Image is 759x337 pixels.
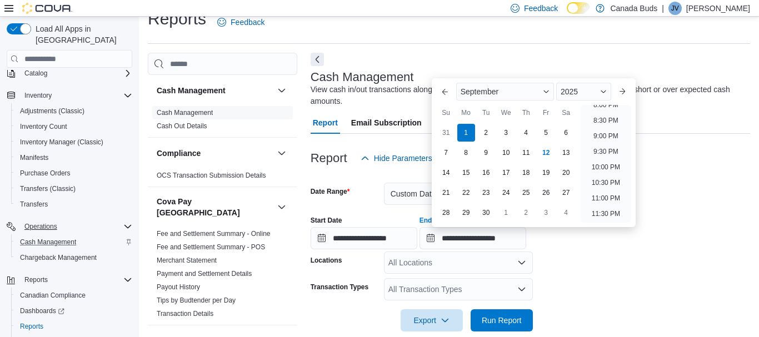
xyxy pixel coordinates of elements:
div: day-12 [537,144,555,162]
span: Run Report [482,315,522,326]
a: Adjustments (Classic) [16,104,89,118]
span: Catalog [24,69,47,78]
div: day-15 [457,164,475,182]
div: day-21 [437,184,455,202]
div: day-30 [477,204,495,222]
button: Next [311,53,324,66]
li: 9:30 PM [589,145,623,158]
a: Fee and Settlement Summary - Online [157,230,271,238]
div: Button. Open the year selector. 2025 is currently selected. [556,83,611,100]
img: Cova [22,3,72,14]
li: 8:30 PM [589,114,623,127]
span: Transfers (Classic) [16,182,132,195]
a: Payment and Settlement Details [157,270,252,278]
button: Operations [2,219,137,234]
div: day-9 [477,144,495,162]
span: Reports [20,273,132,286]
a: Cash Management [16,235,81,249]
button: Open list of options [517,285,526,294]
button: Operations [20,220,62,233]
span: Inventory [24,91,52,100]
div: Cova Pay [GEOGRAPHIC_DATA] [148,227,297,325]
span: Cash Management [157,108,213,117]
li: 10:30 PM [587,176,625,189]
button: Transfers (Classic) [11,181,137,197]
button: Cash Management [157,85,273,96]
div: day-27 [557,184,575,202]
span: Reports [20,322,43,331]
span: Inventory Count [20,122,67,131]
div: day-17 [497,164,515,182]
div: day-29 [457,204,475,222]
button: Cash Management [275,84,288,97]
h3: Cash Management [311,71,414,84]
span: Load All Apps in [GEOGRAPHIC_DATA] [31,23,132,46]
button: Purchase Orders [11,165,137,181]
a: Fee and Settlement Summary - POS [157,243,265,251]
div: day-18 [517,164,535,182]
h3: Compliance [157,148,201,159]
div: day-7 [437,144,455,162]
div: Cash Management [148,106,297,137]
div: Compliance [148,169,297,187]
div: day-4 [517,124,535,142]
button: Canadian Compliance [11,288,137,303]
div: Tu [477,104,495,122]
button: Cova Pay [GEOGRAPHIC_DATA] [157,196,273,218]
span: Adjustments (Classic) [20,107,84,115]
p: [PERSON_NAME] [686,2,750,15]
span: 2025 [561,87,578,96]
div: day-8 [457,144,475,162]
div: View cash in/out transactions along with drawer/safe details. This report also shows if you are s... [311,84,745,107]
div: day-2 [477,124,495,142]
span: Canadian Compliance [16,289,132,302]
p: Canada Buds [610,2,657,15]
span: Operations [24,222,57,231]
a: Cash Management [157,109,213,117]
button: Inventory [2,88,137,103]
a: Payout History [157,283,200,291]
span: Chargeback Management [20,253,97,262]
div: day-3 [497,124,515,142]
span: Hide Parameters [374,153,432,164]
button: Compliance [157,148,273,159]
div: day-4 [557,204,575,222]
h3: Cash Management [157,85,226,96]
span: Reports [24,275,48,284]
div: Button. Open the month selector. September is currently selected. [456,83,554,100]
a: Purchase Orders [16,167,75,180]
span: Cash Management [20,238,76,247]
div: day-14 [437,164,455,182]
li: 11:00 PM [587,192,625,205]
ul: Time [581,105,631,223]
li: 9:00 PM [589,129,623,143]
button: Catalog [2,66,137,81]
span: Purchase Orders [16,167,132,180]
div: September, 2025 [436,123,576,223]
span: Adjustments (Classic) [16,104,132,118]
label: Date Range [311,187,350,196]
button: Adjustments (Classic) [11,103,137,119]
h1: Reports [148,8,206,30]
div: day-10 [497,144,515,162]
button: Run Report [471,309,533,331]
span: Email Subscription [351,112,422,134]
button: Custom Date [384,183,533,205]
span: Inventory [20,89,132,102]
label: Locations [311,256,342,265]
div: We [497,104,515,122]
a: Merchant Statement [157,256,217,264]
button: Manifests [11,150,137,165]
span: Operations [20,220,132,233]
div: day-3 [537,204,555,222]
span: Report [313,112,338,134]
div: day-20 [557,164,575,182]
li: 8:00 PM [589,98,623,112]
input: Press the down key to enter a popover containing a calendar. Press the escape key to close the po... [420,227,526,249]
button: Cash Management [11,234,137,250]
span: Transfers [16,198,132,211]
button: Compliance [275,147,288,160]
span: Fee and Settlement Summary - POS [157,243,265,252]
